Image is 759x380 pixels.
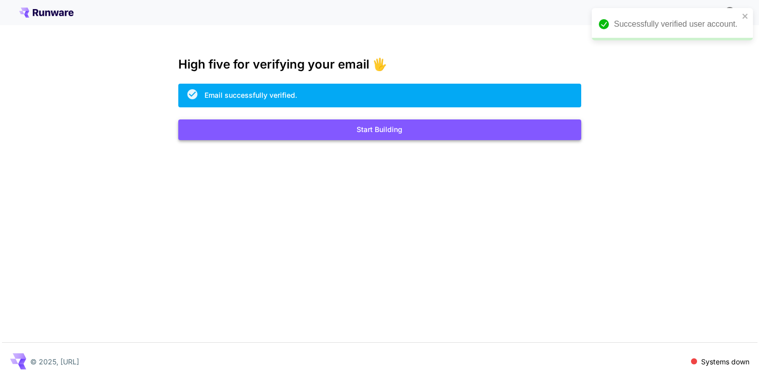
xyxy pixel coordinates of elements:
button: close [742,12,749,20]
p: © 2025, [URL] [30,356,79,367]
div: Successfully verified user account. [614,18,739,30]
div: Email successfully verified. [204,90,297,100]
button: In order to qualify for free credit, you need to sign up with a business email address and click ... [720,2,740,22]
h3: High five for verifying your email 🖐️ [178,57,581,72]
p: Systems down [701,356,749,367]
button: Start Building [178,119,581,140]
